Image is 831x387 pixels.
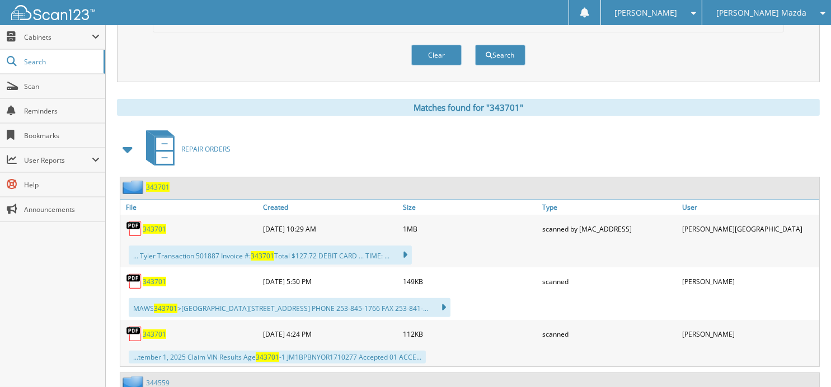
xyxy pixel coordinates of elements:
[539,323,679,345] div: scanned
[129,298,450,317] div: MAWS >[GEOGRAPHIC_DATA][STREET_ADDRESS] PHONE 253-845-1766 FAX 253-841-...
[181,144,231,154] span: REPAIR ORDERS
[614,10,677,16] span: [PERSON_NAME]
[146,182,170,192] a: 343701
[260,270,400,292] div: [DATE] 5:50 PM
[260,323,400,345] div: [DATE] 4:24 PM
[539,218,679,240] div: scanned by [MAC_ADDRESS]
[775,333,831,387] iframe: Chat Widget
[11,5,95,20] img: scan123-logo-white.svg
[154,304,177,313] span: 343701
[24,106,100,116] span: Reminders
[679,200,819,215] a: User
[24,131,100,140] span: Bookmarks
[126,220,143,237] img: PDF.png
[679,323,819,345] div: [PERSON_NAME]
[475,45,525,65] button: Search
[411,45,462,65] button: Clear
[539,270,679,292] div: scanned
[129,351,426,364] div: ...tember 1, 2025 Claim VIN Results Age -1 JM1BPBNYOR1710277 Accepted 01 ACCE...
[251,251,274,261] span: 343701
[679,270,819,292] div: [PERSON_NAME]
[143,224,166,234] a: 343701
[24,57,98,67] span: Search
[120,200,260,215] a: File
[129,246,412,265] div: ... Tyler Transaction 501887 Invoice #: Total $127.72 DEBIT CARD ... TIME: ...
[117,99,820,116] div: Matches found for "343701"
[139,127,231,171] a: REPAIR ORDERS
[260,218,400,240] div: [DATE] 10:29 AM
[126,325,143,342] img: PDF.png
[679,218,819,240] div: [PERSON_NAME][GEOGRAPHIC_DATA]
[400,323,540,345] div: 112KB
[24,155,92,165] span: User Reports
[123,180,146,194] img: folder2.png
[716,10,806,16] span: [PERSON_NAME] Mazda
[24,82,100,91] span: Scan
[400,218,540,240] div: 1MB
[24,180,100,190] span: Help
[260,200,400,215] a: Created
[126,273,143,290] img: PDF.png
[143,329,166,339] a: 343701
[143,277,166,286] a: 343701
[400,200,540,215] a: Size
[256,352,279,362] span: 343701
[24,205,100,214] span: Announcements
[539,200,679,215] a: Type
[400,270,540,292] div: 149KB
[24,32,92,42] span: Cabinets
